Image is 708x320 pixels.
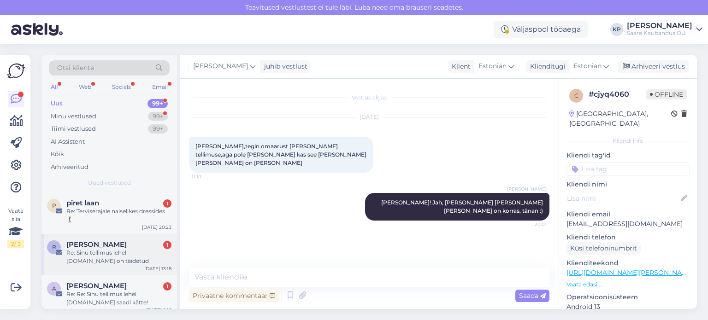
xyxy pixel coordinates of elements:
input: Lisa nimi [567,193,679,204]
p: Klienditeekond [566,258,690,268]
div: 99+ [148,112,168,121]
p: Vaata edasi ... [566,280,690,289]
div: Minu vestlused [51,112,96,121]
div: Re: Sinu tellimus lehel [DOMAIN_NAME] on täidetud [66,249,171,265]
div: All [49,81,59,93]
div: 99+ [147,99,168,108]
span: Uued vestlused [88,179,131,187]
div: Saare Kaubandus OÜ [627,29,692,37]
p: Kliendi tag'id [566,151,690,160]
p: Kliendi telefon [566,233,690,242]
div: Arhiveeri vestlus [618,60,689,73]
div: Arhiveeritud [51,163,88,172]
div: [DATE] 13:18 [144,265,171,272]
div: Email [150,81,170,93]
div: 1 [163,199,171,208]
div: [DATE] [189,113,549,121]
span: a [52,285,56,292]
span: 11:10 [192,173,226,180]
span: aino ollerma [66,282,127,290]
div: [DATE] 20:23 [142,224,171,231]
div: 99+ [148,124,168,134]
div: Re: Re: Sinu tellimus lehel [DOMAIN_NAME] saadi kätte! [66,290,171,307]
span: Estonian [478,61,507,71]
div: AI Assistent [51,137,85,146]
div: Uus [51,99,63,108]
span: Offline [646,89,687,99]
p: Kliendi email [566,209,690,219]
div: [PERSON_NAME] [627,22,692,29]
span: Estonian [573,61,602,71]
input: Lisa tag [566,162,690,176]
span: 20:01 [512,221,547,228]
span: piret laan [66,199,99,207]
div: juhib vestlust [260,62,307,71]
div: 2 / 3 [7,240,24,248]
div: Väljaspool tööaega [494,21,588,38]
div: Klient [448,62,471,71]
span: p [52,202,56,209]
a: [PERSON_NAME]Saare Kaubandus OÜ [627,22,702,37]
div: 1 [163,241,171,249]
span: Ruth Annert [66,240,127,249]
div: [GEOGRAPHIC_DATA], [GEOGRAPHIC_DATA] [569,109,671,128]
div: Küsi telefoninumbrit [566,242,641,255]
img: Askly Logo [7,62,25,80]
div: Kõik [51,150,64,159]
div: Web [77,81,93,93]
div: # cjyq4060 [589,89,646,100]
div: [DATE] 9:16 [146,307,171,314]
span: [PERSON_NAME] [193,61,248,71]
div: Re: Terviserajale naiselikes dressides🚶‍♀️ [66,207,171,224]
span: [PERSON_NAME] [507,186,547,192]
div: Tiimi vestlused [51,124,96,134]
div: Kliendi info [566,137,690,145]
span: Otsi kliente [57,63,94,73]
div: Klienditugi [526,62,566,71]
span: [PERSON_NAME]! Jah, [PERSON_NAME] [PERSON_NAME] [PERSON_NAME] on korras, tänan :) [381,199,544,214]
p: Android 13 [566,302,690,312]
div: Vestlus algas [189,93,549,102]
p: Operatsioonisüsteem [566,292,690,302]
p: Kliendi nimi [566,180,690,189]
div: Privaatne kommentaar [189,290,279,302]
div: 1 [163,282,171,291]
a: [URL][DOMAIN_NAME][PERSON_NAME] [566,268,694,277]
div: KP [610,23,623,36]
span: c [574,92,578,99]
div: Socials [110,81,133,93]
span: R [52,244,56,250]
div: Vaata siia [7,207,24,248]
span: Saada [519,291,546,300]
span: [PERSON_NAME],tegin omaarust [PERSON_NAME] tellimuse,aga pole [PERSON_NAME] kas see [PERSON_NAME]... [195,143,368,166]
p: [EMAIL_ADDRESS][DOMAIN_NAME] [566,219,690,229]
